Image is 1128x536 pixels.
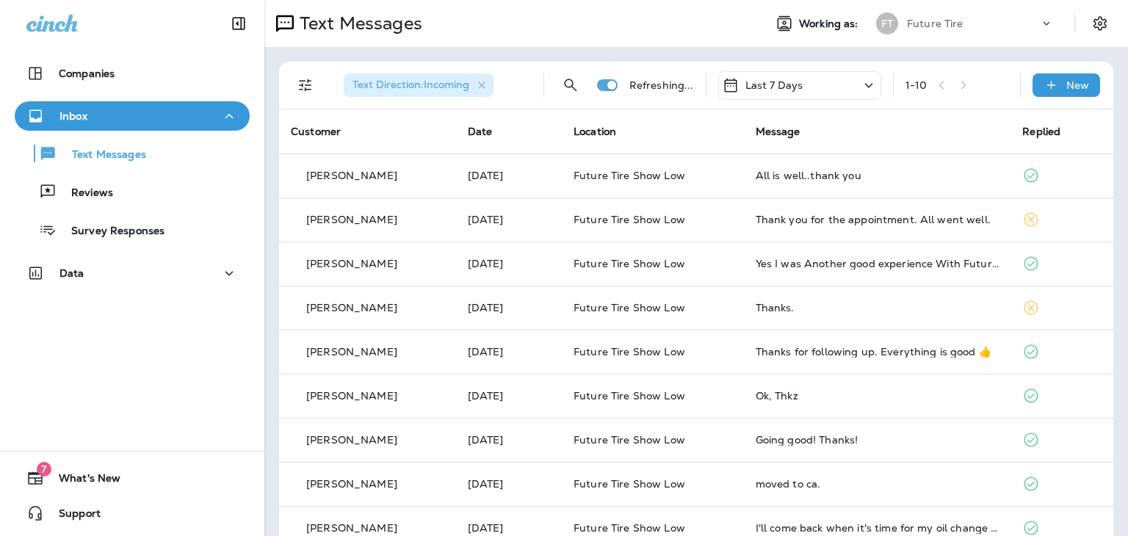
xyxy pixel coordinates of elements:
[15,59,250,88] button: Companies
[756,346,999,358] div: Thanks for following up. Everything is good 👍
[344,73,493,97] div: Text Direction:Incoming
[629,79,694,91] p: Refreshing...
[15,138,250,169] button: Text Messages
[15,258,250,288] button: Data
[218,9,259,38] button: Collapse Sidebar
[59,68,115,79] p: Companies
[291,70,320,100] button: Filters
[745,79,803,91] p: Last 7 Days
[59,110,87,122] p: Inbox
[574,257,685,270] span: Future Tire Show Low
[468,522,551,534] p: Aug 14, 2025 03:23 PM
[907,18,963,29] p: Future Tire
[905,79,928,91] div: 1 - 10
[44,472,120,490] span: What's New
[57,186,113,200] p: Reviews
[306,302,397,314] p: [PERSON_NAME]
[756,258,999,269] div: Yes I was Another good experience With Future Tire Gene
[306,434,397,446] p: [PERSON_NAME]
[574,125,616,138] span: Location
[294,12,422,35] p: Text Messages
[291,125,341,138] span: Customer
[756,434,999,446] div: Going good! Thanks!
[574,345,685,358] span: Future Tire Show Low
[306,522,397,534] p: [PERSON_NAME]
[876,12,898,35] div: FT
[15,214,250,245] button: Survey Responses
[37,462,51,477] span: 7
[468,390,551,402] p: Aug 17, 2025 03:21 PM
[15,463,250,493] button: 7What's New
[574,301,685,314] span: Future Tire Show Low
[306,170,397,181] p: [PERSON_NAME]
[306,478,397,490] p: [PERSON_NAME]
[468,302,551,314] p: Aug 18, 2025 10:11 AM
[468,434,551,446] p: Aug 15, 2025 12:48 PM
[306,214,397,225] p: [PERSON_NAME]
[306,258,397,269] p: [PERSON_NAME]
[574,521,685,535] span: Future Tire Show Low
[574,477,685,490] span: Future Tire Show Low
[799,18,861,30] span: Working as:
[574,169,685,182] span: Future Tire Show Low
[756,522,999,534] div: I'll come back when it's time for my oil change but for now I'm doing well. Thank you for thinkin...
[756,214,999,225] div: Thank you for the appointment. All went well.
[556,70,585,100] button: Search Messages
[1087,10,1113,37] button: Settings
[15,499,250,528] button: Support
[1022,125,1060,138] span: Replied
[1066,79,1089,91] p: New
[306,390,397,402] p: [PERSON_NAME]
[756,302,999,314] div: Thanks.
[306,346,397,358] p: [PERSON_NAME]
[756,478,999,490] div: moved to ca.
[756,170,999,181] div: All is well..thank you
[468,258,551,269] p: Aug 19, 2025 07:47 AM
[57,148,146,162] p: Text Messages
[468,214,551,225] p: Aug 19, 2025 02:02 PM
[59,267,84,279] p: Data
[756,390,999,402] div: Ok, Thkz
[756,125,800,138] span: Message
[574,389,685,402] span: Future Tire Show Low
[15,101,250,131] button: Inbox
[468,170,551,181] p: Aug 20, 2025 08:22 AM
[574,213,685,226] span: Future Tire Show Low
[57,225,164,239] p: Survey Responses
[468,478,551,490] p: Aug 14, 2025 04:38 PM
[352,78,469,91] span: Text Direction : Incoming
[468,125,493,138] span: Date
[44,507,101,525] span: Support
[15,176,250,207] button: Reviews
[574,433,685,446] span: Future Tire Show Low
[468,346,551,358] p: Aug 17, 2025 03:57 PM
